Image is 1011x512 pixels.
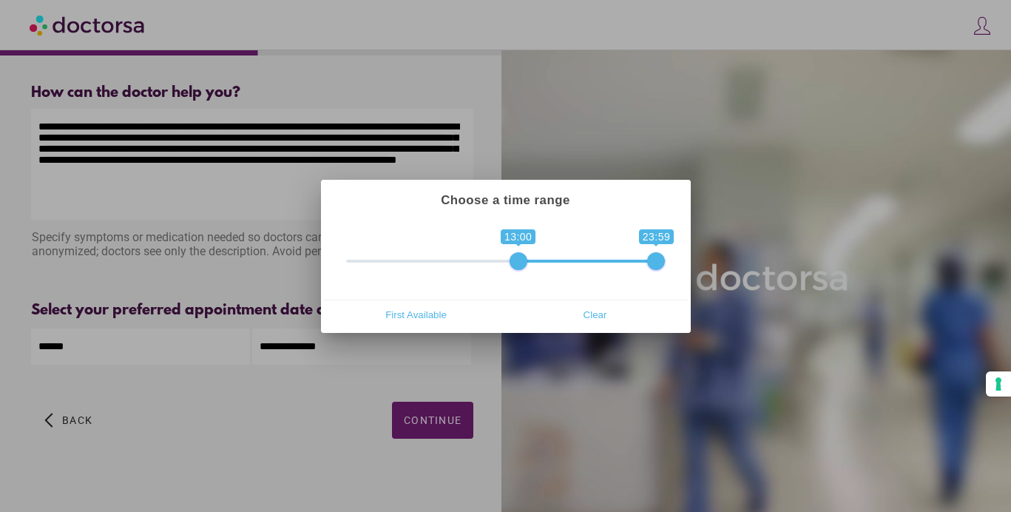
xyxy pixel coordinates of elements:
[331,304,501,326] span: First Available
[506,303,685,327] button: Clear
[510,304,680,326] span: Clear
[327,303,506,327] button: First Available
[986,371,1011,397] button: Your consent preferences for tracking technologies
[639,229,674,244] span: 23:59
[441,193,570,207] strong: Choose a time range
[501,229,536,244] span: 13:00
